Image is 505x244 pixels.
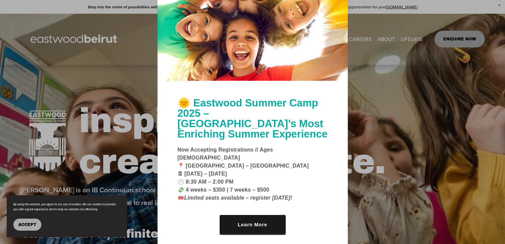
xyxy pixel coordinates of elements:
h1: 🌞 Eastwood Summer Camp 2025 – [GEOGRAPHIC_DATA]’s Most Enriching Summer Experience [178,98,328,139]
section: Cookie banner [7,195,127,237]
p: By using this website, you agree to our use of cookies. We use cookies to provide you with a grea... [13,202,120,212]
a: Learn More [220,215,286,234]
button: Accept [13,219,41,231]
span: Accept [18,222,36,227]
strong: Now Accepting Registrations // Ages [DEMOGRAPHIC_DATA] 📍 [GEOGRAPHIC_DATA] – [GEOGRAPHIC_DATA] 🗓 ... [178,147,309,201]
em: Limited seats available – register [DATE]! [184,195,292,201]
